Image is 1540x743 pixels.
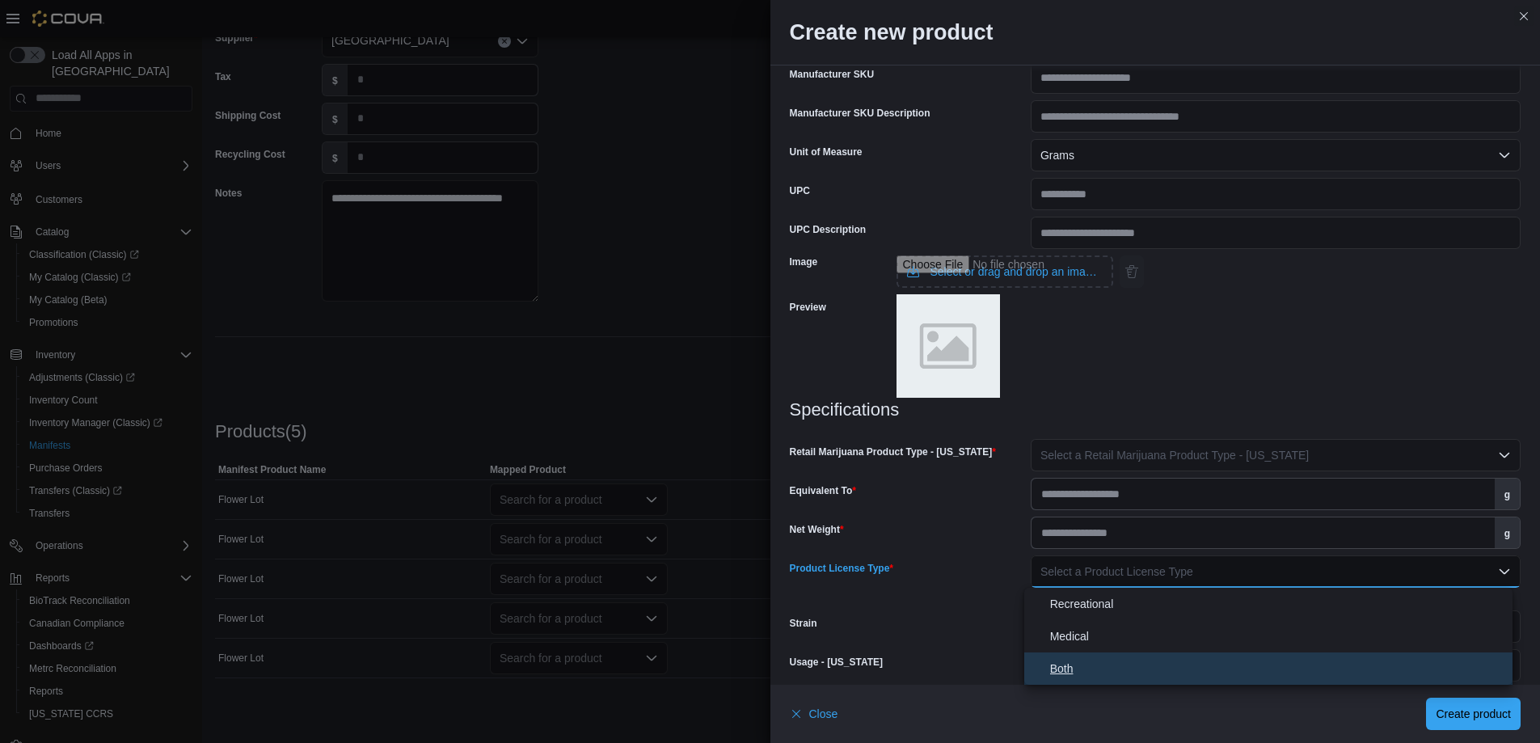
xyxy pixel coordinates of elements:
[1495,517,1520,548] label: g
[897,294,1000,398] img: placeholder.png
[790,698,838,730] button: Close
[1050,659,1506,678] span: Both
[790,301,826,314] label: Preview
[790,19,1521,45] h2: Create new product
[790,562,893,575] label: Product License Type
[1031,555,1521,588] button: Select a Product License Type
[790,400,1521,420] h3: Specifications
[1040,449,1309,462] span: Select a Retail Marijuana Product Type - [US_STATE]
[790,523,844,536] label: Net Weight
[897,255,1113,288] input: Use aria labels when no actual label is in use
[1040,565,1193,578] span: Select a Product License Type
[1024,588,1513,685] div: Select listbox
[790,184,810,197] label: UPC
[790,68,875,81] label: Manufacturer SKU
[790,146,863,158] label: Unit of Measure
[790,484,856,497] label: Equivalent To
[1050,594,1506,614] span: Recreational
[1514,6,1534,26] button: Close this dialog
[790,107,930,120] label: Manufacturer SKU Description
[1436,706,1511,722] span: Create product
[1050,627,1506,646] span: Medical
[790,445,996,458] label: Retail Marijuana Product Type - [US_STATE]
[1426,698,1521,730] button: Create product
[809,706,838,722] span: Close
[1031,139,1521,171] button: Grams
[790,255,818,268] label: Image
[1495,479,1520,509] label: g
[790,617,817,630] label: Strain
[790,656,884,669] label: Usage - [US_STATE]
[790,223,867,236] label: UPC Description
[1031,439,1521,471] button: Select a Retail Marijuana Product Type - [US_STATE]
